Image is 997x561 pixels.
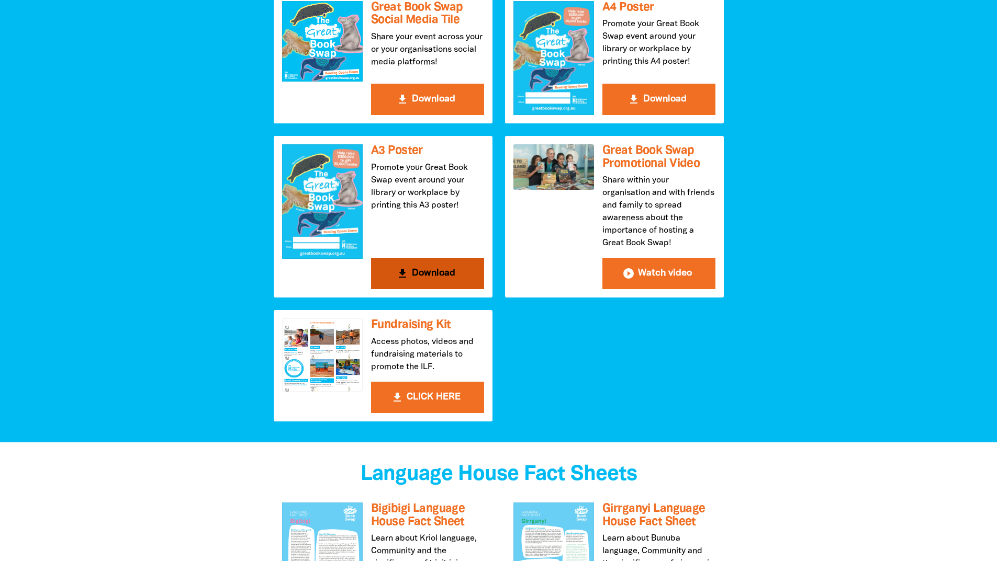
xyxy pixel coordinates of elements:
h3: Girrganyi Language House Fact Sheet [602,502,715,528]
button: get_app Download [602,84,715,115]
img: Great Book Swap Social Media Tile [282,1,363,82]
i: play_circle_filled [622,267,635,280]
h3: Great Book Swap Promotional Video [602,144,715,170]
i: get_app [396,267,409,280]
h3: Bigibigi Language House Fact Sheet [371,502,484,528]
button: get_app Download [371,84,484,115]
h3: Great Book Swap Social Media Tile [371,1,484,27]
i: get_app [391,391,404,404]
button: play_circle_filled Watch video [602,258,715,289]
i: get_app [396,93,409,106]
span: Language House Fact Sheets [361,465,637,484]
i: get_app [628,93,640,106]
img: A4 Poster [513,1,594,115]
h3: A3 Poster [371,144,484,157]
h3: Fundraising Kit [371,318,484,331]
img: A3 Poster [282,144,363,258]
h3: A4 Poster [602,1,715,14]
button: get_app CLICK HERE [371,382,484,413]
button: get_app Download [371,258,484,289]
